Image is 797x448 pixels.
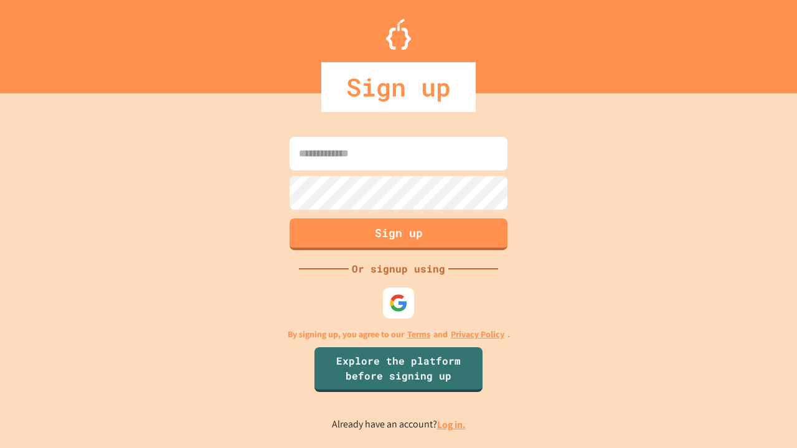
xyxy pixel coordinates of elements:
[332,417,466,432] p: Already have an account?
[437,418,466,431] a: Log in.
[386,19,411,50] img: Logo.svg
[407,328,430,341] a: Terms
[349,261,448,276] div: Or signup using
[321,62,476,112] div: Sign up
[389,294,408,312] img: google-icon.svg
[314,347,483,392] a: Explore the platform before signing up
[451,328,504,341] a: Privacy Policy
[288,328,510,341] p: By signing up, you agree to our and .
[290,218,507,250] button: Sign up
